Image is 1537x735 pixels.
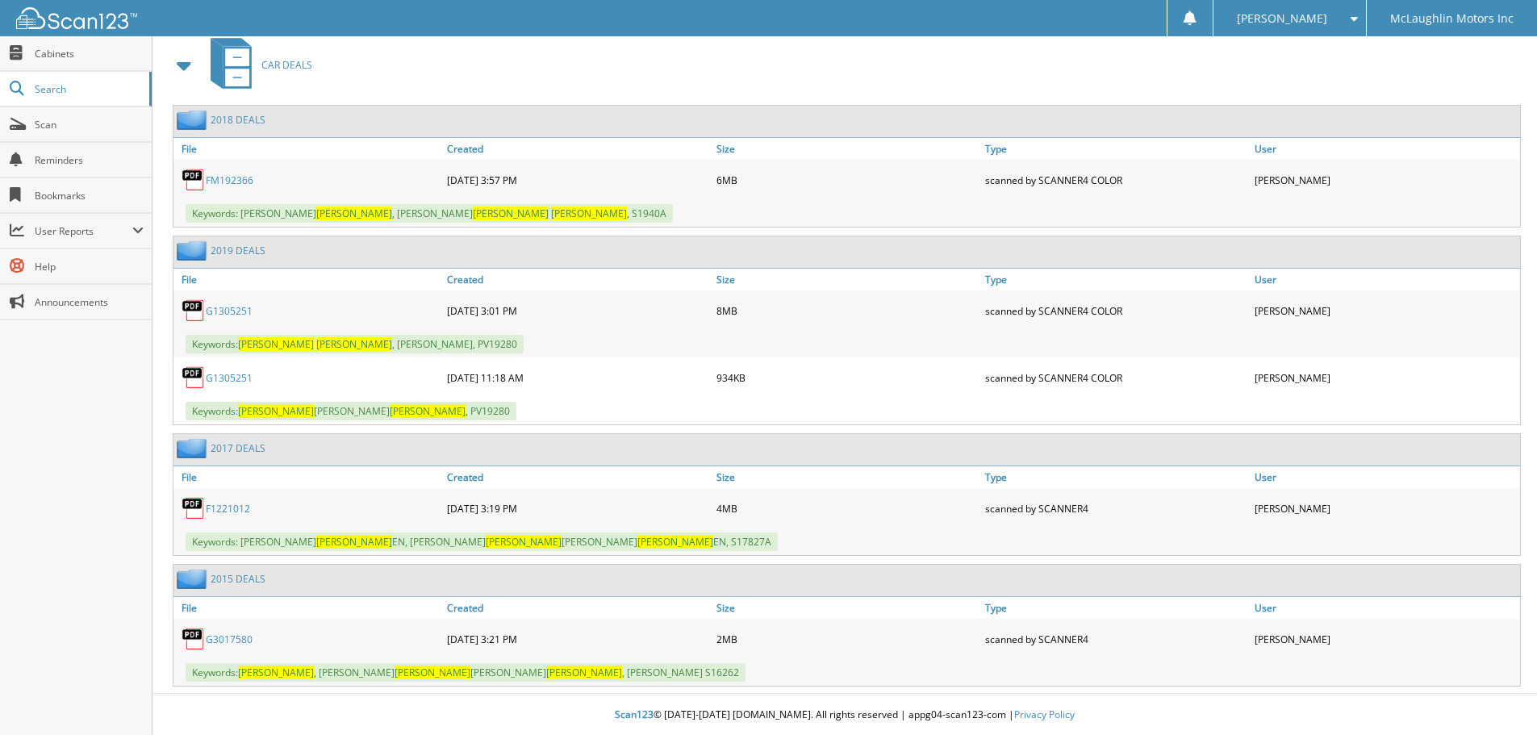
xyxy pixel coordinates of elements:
[186,335,524,353] span: Keywords: , [PERSON_NAME], PV19280
[316,207,392,220] span: [PERSON_NAME]
[615,708,654,721] span: Scan123
[261,58,312,72] span: CAR DEALS
[238,404,314,418] span: [PERSON_NAME]
[186,204,673,223] span: Keywords: [PERSON_NAME] , [PERSON_NAME] , S1940A
[182,365,206,390] img: PDF.png
[443,294,712,327] div: [DATE] 3:01 PM
[473,207,549,220] span: [PERSON_NAME]
[443,492,712,524] div: [DATE] 3:19 PM
[981,361,1251,394] div: scanned by SCANNER4 COLOR
[182,496,206,520] img: PDF.png
[712,492,982,524] div: 4MB
[1251,623,1520,655] div: [PERSON_NAME]
[981,597,1251,619] a: Type
[712,361,982,394] div: 934KB
[182,168,206,192] img: PDF.png
[177,438,211,458] img: folder2.png
[443,597,712,619] a: Created
[177,569,211,589] img: folder2.png
[211,113,265,127] a: 2018 DEALS
[173,466,443,488] a: File
[1456,658,1537,735] iframe: Chat Widget
[981,294,1251,327] div: scanned by SCANNER4 COLOR
[981,466,1251,488] a: Type
[712,164,982,196] div: 6MB
[1390,14,1514,23] span: McLaughlin Motors Inc
[35,260,144,274] span: Help
[177,110,211,130] img: folder2.png
[546,666,622,679] span: [PERSON_NAME]
[211,572,265,586] a: 2015 DEALS
[981,164,1251,196] div: scanned by SCANNER4 COLOR
[35,189,144,203] span: Bookmarks
[712,294,982,327] div: 8MB
[712,138,982,160] a: Size
[201,33,312,97] a: CAR DEALS
[238,337,314,351] span: [PERSON_NAME]
[712,623,982,655] div: 2MB
[712,597,982,619] a: Size
[35,82,141,96] span: Search
[1251,492,1520,524] div: [PERSON_NAME]
[1251,164,1520,196] div: [PERSON_NAME]
[206,173,253,187] a: FM192366
[35,224,132,238] span: User Reports
[316,337,392,351] span: [PERSON_NAME]
[173,138,443,160] a: File
[316,535,392,549] span: [PERSON_NAME]
[206,633,253,646] a: G3017580
[443,361,712,394] div: [DATE] 11:18 AM
[1237,14,1327,23] span: [PERSON_NAME]
[712,466,982,488] a: Size
[981,492,1251,524] div: scanned by SCANNER4
[1014,708,1075,721] a: Privacy Policy
[443,269,712,290] a: Created
[186,402,516,420] span: Keywords: [PERSON_NAME] , PV19280
[712,269,982,290] a: Size
[981,138,1251,160] a: Type
[35,47,144,61] span: Cabinets
[443,138,712,160] a: Created
[1251,294,1520,327] div: [PERSON_NAME]
[1251,597,1520,619] a: User
[443,164,712,196] div: [DATE] 3:57 PM
[182,627,206,651] img: PDF.png
[551,207,627,220] span: [PERSON_NAME]
[1251,361,1520,394] div: [PERSON_NAME]
[16,7,137,29] img: scan123-logo-white.svg
[182,299,206,323] img: PDF.png
[390,404,466,418] span: [PERSON_NAME]
[981,269,1251,290] a: Type
[443,623,712,655] div: [DATE] 3:21 PM
[395,666,470,679] span: [PERSON_NAME]
[206,502,250,516] a: F1221012
[211,244,265,257] a: 2019 DEALS
[35,295,144,309] span: Announcements
[177,240,211,261] img: folder2.png
[206,371,253,385] a: G1305251
[173,269,443,290] a: File
[486,535,562,549] span: [PERSON_NAME]
[35,153,144,167] span: Reminders
[186,532,778,551] span: Keywords: [PERSON_NAME] EN, [PERSON_NAME] [PERSON_NAME] EN, S17827A
[211,441,265,455] a: 2017 DEALS
[35,118,144,132] span: Scan
[1251,466,1520,488] a: User
[1251,138,1520,160] a: User
[186,663,746,682] span: Keywords: , [PERSON_NAME] [PERSON_NAME] , [PERSON_NAME] S16262
[152,695,1537,735] div: © [DATE]-[DATE] [DOMAIN_NAME]. All rights reserved | appg04-scan123-com |
[1251,269,1520,290] a: User
[238,666,314,679] span: [PERSON_NAME]
[173,597,443,619] a: File
[206,304,253,318] a: G1305251
[637,535,713,549] span: [PERSON_NAME]
[443,466,712,488] a: Created
[981,623,1251,655] div: scanned by SCANNER4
